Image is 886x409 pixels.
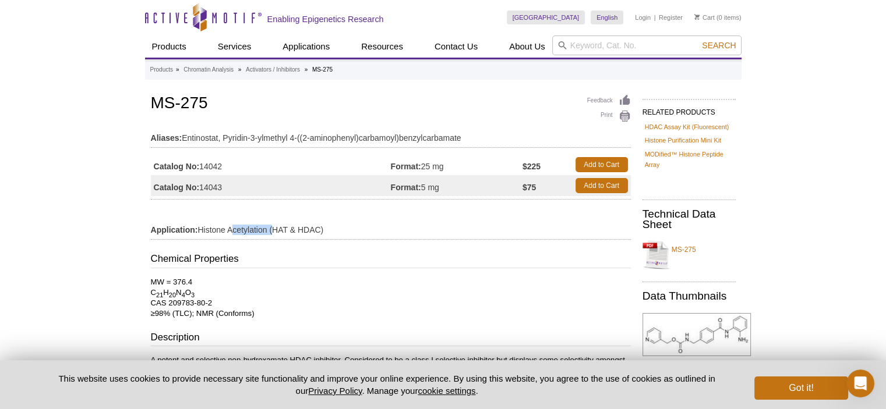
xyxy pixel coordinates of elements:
[694,14,700,20] img: Your Cart
[305,66,308,73] li: »
[702,41,736,50] span: Search
[659,13,683,22] a: Register
[267,14,384,24] h2: Enabling Epigenetics Research
[576,157,628,172] a: Add to Cart
[523,161,541,172] strong: $225
[151,94,631,114] h1: MS-275
[182,291,185,298] sub: 4
[38,372,736,397] p: This website uses cookies to provide necessary site functionality and improve your online experie...
[354,35,410,58] a: Resources
[587,94,631,107] a: Feedback
[587,110,631,123] a: Print
[154,182,200,193] strong: Catalog No:
[694,10,742,24] li: (0 items)
[645,122,729,132] a: HDAC Assay Kit (Fluorescent)
[428,35,485,58] a: Contact Us
[552,35,742,55] input: Keyword, Cat. No.
[151,175,391,196] td: 14043
[238,66,242,73] li: »
[643,237,736,272] a: MS-275
[191,291,195,298] sub: 3
[643,313,751,356] img: Chemical structure of MS-275.
[150,65,173,75] a: Products
[391,161,421,172] strong: Format:
[507,10,585,24] a: [GEOGRAPHIC_DATA]
[151,252,631,268] h3: Chemical Properties
[643,209,736,230] h2: Technical Data Sheet
[391,154,523,175] td: 25 mg
[523,182,536,193] strong: $75
[576,178,628,193] a: Add to Cart
[151,330,631,347] h3: Description
[151,126,631,144] td: Entinostat, Pyridin-3-ylmethyl 4-((2-aminophenyl)carbamoyl)benzylcarbamate
[694,13,715,22] a: Cart
[645,149,733,170] a: MODified™ Histone Peptide Array
[151,355,631,407] p: A potent and selective non-hydroxamate HDAC inhibitor. Considered to be a class I selective inhib...
[643,291,736,301] h2: Data Thumbnails
[151,277,631,319] p: MW = 376.4 C H N O CAS 209783-80-2 ≥98% (TLC); NMR (Conforms)
[246,65,300,75] a: Activators / Inhibitors
[151,154,391,175] td: 14042
[169,291,176,298] sub: 20
[754,376,848,400] button: Got it!
[151,225,198,235] strong: Application:
[645,135,721,145] a: Histone Purification Mini Kit
[183,65,234,75] a: Chromatin Analysis
[391,182,421,193] strong: Format:
[654,10,656,24] li: |
[151,133,182,143] strong: Aliases:
[591,10,623,24] a: English
[151,218,631,236] td: Histone Acetylation (HAT & HDAC)
[635,13,651,22] a: Login
[145,35,193,58] a: Products
[502,35,552,58] a: About Us
[154,161,200,172] strong: Catalog No:
[312,66,333,73] li: MS-275
[698,40,739,51] button: Search
[156,291,163,298] sub: 21
[391,175,523,196] td: 5 mg
[846,369,874,397] iframe: Intercom live chat
[308,386,362,396] a: Privacy Policy
[176,66,179,73] li: »
[211,35,259,58] a: Services
[276,35,337,58] a: Applications
[418,386,475,396] button: cookie settings
[643,99,736,120] h2: RELATED PRODUCTS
